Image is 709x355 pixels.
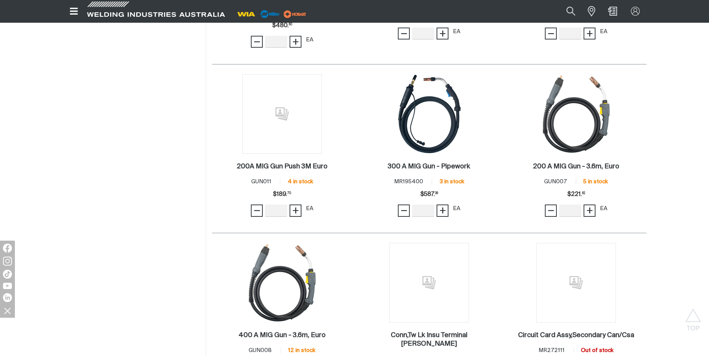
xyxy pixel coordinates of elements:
[453,28,460,36] div: EA
[453,205,460,213] div: EA
[242,243,322,323] img: 400 A MIG Gun - 3.6m, Euro
[420,187,438,202] span: $587.
[536,74,616,154] img: 200 A MIG Gun - 3.6m, Euro
[539,348,565,353] span: MR272111
[237,162,328,171] a: 200A MIG Gun Push 3M Euro
[242,74,322,154] img: No image for this product
[273,187,291,202] div: Price
[239,332,326,339] h2: 400 A MIG Gun - 3.6m, Euro
[607,7,619,16] a: Shopping cart (0 product(s))
[249,348,272,353] span: GUN008
[547,27,555,40] span: −
[440,179,464,184] span: 3 in stock
[544,179,567,184] span: GUN007
[281,11,309,17] a: miller
[518,332,634,339] h2: Circuit Card Assy,Secondary Can/Csa
[536,243,616,323] img: No image for this product
[567,187,585,202] div: Price
[400,27,408,40] span: −
[292,204,299,217] span: +
[391,332,467,347] h2: Conn,Tw Lk Insu Terminal [PERSON_NAME]
[289,23,292,26] sup: 60
[389,74,469,154] img: 300 A MIG Gun - Pipework
[600,28,607,36] div: EA
[3,283,12,289] img: YouTube
[567,187,585,202] span: $221.
[292,35,299,48] span: +
[586,204,593,217] span: +
[518,331,634,340] a: Circuit Card Assy,Secondary Can/Csa
[420,187,438,202] div: Price
[400,204,408,217] span: −
[239,331,326,340] a: 400 A MIG Gun - 3.6m, Euro
[281,9,309,20] img: miller
[253,204,261,217] span: −
[533,162,619,171] a: 200 A MIG Gun - 3.6m, Euro
[272,18,292,33] div: Price
[3,270,12,279] img: TikTok
[388,162,470,171] a: 300 A MIG Gun - Pipework
[306,205,313,213] div: EA
[583,179,608,184] span: 5 in stock
[388,163,470,170] h2: 300 A MIG Gun - Pipework
[439,27,446,40] span: +
[533,163,619,170] h2: 200 A MIG Gun - 3.6m, Euro
[581,348,613,353] span: Out of stock
[439,204,446,217] span: +
[306,36,313,44] div: EA
[549,3,584,20] input: Product name or item number...
[582,192,585,195] sup: 62
[272,18,292,33] span: $480.
[1,304,14,317] img: hide socials
[273,187,291,202] span: $189.
[586,27,593,40] span: +
[3,244,12,253] img: Facebook
[237,163,328,170] h2: 200A MIG Gun Push 3M Euro
[435,192,438,195] sup: 39
[3,257,12,266] img: Instagram
[389,243,469,323] img: No image for this product
[3,293,12,302] img: LinkedIn
[288,348,315,353] span: 12 in stock
[287,192,291,195] sup: 70
[363,331,496,348] a: Conn,Tw Lk Insu Terminal [PERSON_NAME]
[558,3,584,20] button: Search products
[288,179,313,184] span: 4 in stock
[600,205,607,213] div: EA
[253,35,261,48] span: −
[251,179,271,184] span: GUN011
[547,204,555,217] span: −
[394,179,423,184] span: MR195400
[685,308,702,325] button: Scroll to top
